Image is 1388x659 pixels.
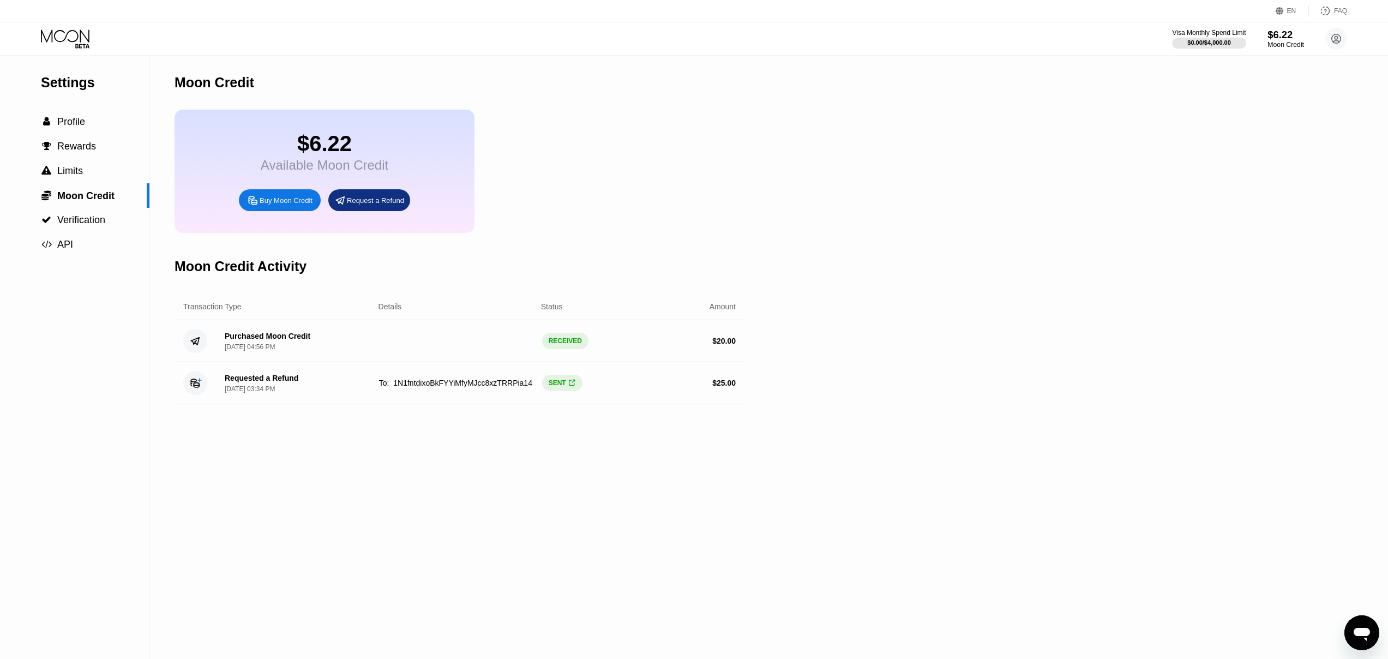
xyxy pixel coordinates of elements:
[1172,29,1246,49] div: Visa Monthly Spend Limit$0.00/$4,000.00
[542,333,588,349] div: RECEIVED
[41,239,52,249] span: 
[175,75,254,91] div: Moon Credit
[347,196,404,205] div: Request a Refund
[1172,29,1246,37] div: Visa Monthly Spend Limit
[57,214,105,225] span: Verification
[41,190,51,201] span: 
[1276,5,1309,16] div: EN
[41,75,149,91] div: Settings
[225,385,275,393] div: [DATE] 03:34 PM
[57,239,73,250] span: API
[41,215,52,225] div: 
[43,117,50,127] span: 
[260,196,313,205] div: Buy Moon Credit
[712,337,736,345] div: $ 20.00
[261,131,388,156] div: $6.22
[41,190,52,201] div: 
[1309,5,1347,16] div: FAQ
[1334,7,1347,15] div: FAQ
[378,302,402,311] div: Details
[568,379,576,387] div: 
[183,302,242,311] div: Transaction Type
[225,343,275,351] div: [DATE] 04:56 PM
[379,379,532,387] span: To: 1N1fntdixoBkFYYiMfyMJcc8xzTRRPia14
[57,165,83,176] span: Limits
[328,189,410,211] div: Request a Refund
[541,302,563,311] div: Status
[41,215,51,225] span: 
[1267,41,1304,49] div: Moon Credit
[1287,7,1296,15] div: EN
[712,379,736,387] div: $ 25.00
[710,302,736,311] div: Amount
[1344,615,1379,650] iframe: Button to launch messaging window
[542,375,582,391] div: SENT
[261,158,388,173] div: Available Moon Credit
[42,141,51,151] span: 
[57,190,115,201] span: Moon Credit
[41,166,51,176] span: 
[57,116,85,127] span: Profile
[1267,29,1304,49] div: $6.22Moon Credit
[175,259,307,274] div: Moon Credit Activity
[57,141,96,152] span: Rewards
[41,141,52,151] div: 
[41,166,52,176] div: 
[225,374,298,382] div: Requested a Refund
[1267,29,1304,40] div: $6.22
[225,332,310,340] div: Purchased Moon Credit
[239,189,321,211] div: Buy Moon Credit
[1187,39,1231,46] div: $0.00 / $4,000.00
[569,379,575,387] span: 
[41,117,52,127] div: 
